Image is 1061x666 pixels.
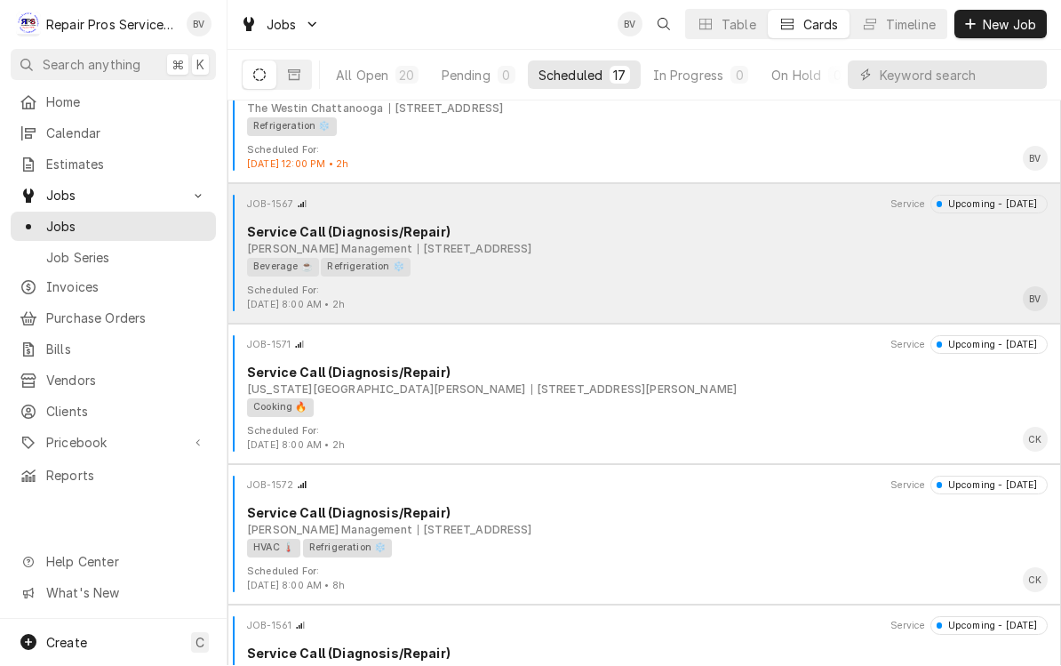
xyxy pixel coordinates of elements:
[930,336,1048,354] div: Object Status
[11,579,216,608] a: Go to What's New
[1023,428,1048,453] div: CK
[46,636,87,651] span: Create
[46,16,177,35] div: Repair Pros Services Inc
[46,156,207,174] span: Estimates
[303,540,393,558] div: Refrigeration ❄️
[46,93,207,112] span: Home
[538,67,602,85] div: Scheduled
[46,434,180,453] span: Pricebook
[46,403,207,421] span: Clients
[11,181,216,211] a: Go to Jobs
[46,187,180,205] span: Jobs
[1023,287,1048,312] div: BV
[11,429,216,458] a: Go to Pricebook
[46,372,207,390] span: Vendors
[942,620,1037,634] div: Upcoming - [DATE]
[247,285,345,299] div: Object Extra Context Footer Label
[1023,287,1048,312] div: Card Footer Primary Content
[46,309,207,328] span: Purchase Orders
[247,101,1048,117] div: Object Subtext
[247,617,306,635] div: Card Header Primary Content
[247,523,412,539] div: Object Subtext Primary
[618,12,642,37] div: BV
[1023,568,1048,593] div: Card Footer Primary Content
[1023,147,1048,172] div: BV
[247,198,293,213] div: Object ID
[267,16,297,35] span: Jobs
[942,339,1037,353] div: Upcoming - [DATE]
[46,584,205,603] span: What's New
[1023,147,1048,172] div: Card Footer Primary Content
[1023,428,1048,453] div: Caleb Kvale's Avatar
[418,523,532,539] div: Object Subtext Secondary
[247,399,314,418] div: Cooking 🔥
[235,196,1054,213] div: Card Header
[247,581,345,592] span: [DATE] 8:00 AM • 8h
[886,16,936,35] div: Timeline
[46,467,207,485] span: Reports
[11,244,216,273] a: Job Series
[247,479,293,493] div: Object ID
[247,259,1041,277] div: Object Tag List
[247,339,291,353] div: Object ID
[942,198,1037,213] div: Upcoming - [DATE]
[247,477,307,494] div: Card Header Primary Content
[11,335,216,365] a: Bills
[418,242,532,258] div: Object Subtext Secondary
[46,218,207,237] span: Jobs
[11,461,216,491] a: Reports
[890,198,926,213] div: Object Extra Context Header
[247,566,345,580] div: Object Extra Context Footer Label
[247,620,291,634] div: Object ID
[247,300,345,311] span: [DATE] 8:00 AM • 2h
[247,101,384,117] div: Object Subtext Primary
[653,67,724,85] div: In Progress
[247,540,1041,558] div: Object Tag List
[247,399,1041,418] div: Object Tag List
[11,213,216,242] a: Jobs
[832,67,842,85] div: 0
[235,83,1054,136] div: Card Body
[11,50,216,81] button: Search anything⌘K
[501,67,512,85] div: 0
[247,299,345,313] div: Object Extra Context Footer Value
[172,56,184,75] span: ⌘
[247,382,525,398] div: Object Subtext Primary
[247,242,412,258] div: Object Subtext Primary
[247,285,345,313] div: Card Footer Extra Context
[247,159,348,171] span: [DATE] 12:00 PM • 2h
[247,364,1048,382] div: Object Title
[11,150,216,180] a: Estimates
[399,67,414,85] div: 20
[235,425,1054,453] div: Card Footer
[618,12,642,37] div: Brian Volker's Avatar
[247,259,319,277] div: Beverage ☕
[247,440,345,452] span: [DATE] 8:00 AM • 2h
[46,124,207,143] span: Calendar
[235,144,1054,173] div: Card Footer
[235,336,1054,354] div: Card Header
[930,617,1048,635] div: Object Status
[442,67,491,85] div: Pending
[247,540,300,558] div: HVAC 🌡️
[247,439,345,453] div: Object Extra Context Footer Value
[235,223,1054,277] div: Card Body
[247,425,345,439] div: Object Extra Context Footer Label
[43,56,140,75] span: Search anything
[890,617,1049,635] div: Card Header Secondary Content
[235,364,1054,417] div: Card Body
[321,259,411,277] div: Refrigeration ❄️
[227,465,1061,606] div: Job Card: JOB-1572
[722,16,756,35] div: Table
[247,144,348,158] div: Object Extra Context Footer Label
[235,566,1054,594] div: Card Footer
[227,184,1061,325] div: Job Card: JOB-1567
[11,119,216,148] a: Calendar
[46,341,207,359] span: Bills
[247,645,1048,663] div: Object Title
[235,477,1054,494] div: Card Header
[247,523,1048,539] div: Object Subtext
[954,11,1047,39] button: New Job
[247,580,345,594] div: Object Extra Context Footer Value
[11,88,216,117] a: Home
